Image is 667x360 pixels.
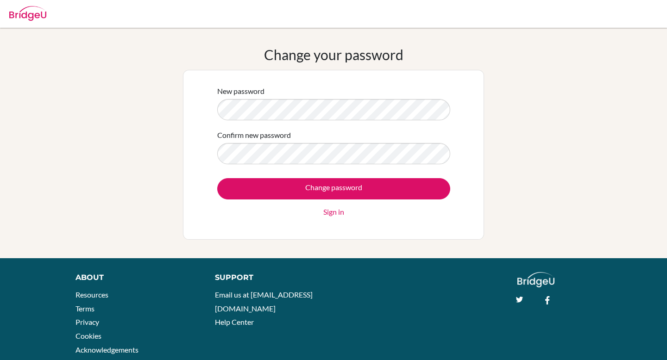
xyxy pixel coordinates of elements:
[9,6,46,21] img: Bridge-U
[323,206,344,217] a: Sign in
[215,290,313,313] a: Email us at [EMAIL_ADDRESS][DOMAIN_NAME]
[76,290,108,299] a: Resources
[76,345,138,354] a: Acknowledgements
[76,304,94,313] a: Terms
[76,331,101,340] a: Cookies
[264,46,403,63] h1: Change your password
[217,178,450,199] input: Change password
[215,317,254,326] a: Help Center
[217,130,291,141] label: Confirm new password
[217,86,264,97] label: New password
[76,317,99,326] a: Privacy
[517,272,555,287] img: logo_white@2x-f4f0deed5e89b7ecb1c2cc34c3e3d731f90f0f143d5ea2071677605dd97b5244.png
[215,272,324,283] div: Support
[76,272,194,283] div: About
